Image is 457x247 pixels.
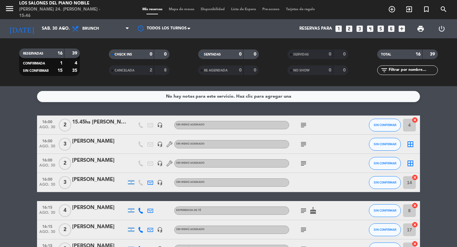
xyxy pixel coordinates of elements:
[345,25,353,33] i: looks_two
[157,161,163,166] i: headset_mic
[369,157,401,170] button: SIN CONFIRMAR
[369,119,401,131] button: SIN CONFIRMAR
[59,176,71,189] span: 3
[39,137,55,144] span: 16:00
[176,143,205,145] span: Sin menú asignado
[374,142,396,146] span: SIN CONFIRMAR
[300,121,307,129] i: subject
[440,5,447,13] i: search
[39,175,55,183] span: 16:00
[293,53,309,56] span: SERVIDAS
[166,93,291,100] div: No hay notas para este servicio. Haz clic para agregar una
[204,53,221,56] span: SENTADAS
[57,51,63,56] strong: 16
[115,53,132,56] span: CHECK INS
[430,52,436,56] strong: 39
[293,69,310,72] span: NO SHOW
[387,25,395,33] i: looks_6
[150,52,152,56] strong: 0
[72,137,126,146] div: [PERSON_NAME]
[369,223,401,236] button: SIN CONFIRMAR
[423,5,430,13] i: turned_in_not
[164,52,168,56] strong: 0
[176,209,201,212] span: EXPERIENCIA DE TÉ
[254,52,258,56] strong: 0
[416,52,421,56] strong: 16
[59,119,71,131] span: 2
[19,6,109,19] div: [PERSON_NAME] 24. [PERSON_NAME] - 15:46
[388,67,438,74] input: Filtrar por nombre...
[369,176,401,189] button: SIN CONFIRMAR
[23,62,45,65] span: CONFIRMADA
[343,68,347,72] strong: 0
[398,25,406,33] i: add_box
[39,118,55,125] span: 16:00
[39,183,55,190] span: ago. 30
[374,228,396,231] span: SIN CONFIRMAR
[60,61,63,65] strong: 1
[374,123,396,127] span: SIN CONFIRMAR
[23,52,43,55] span: RESERVADAS
[150,68,152,72] strong: 2
[176,228,205,231] span: Sin menú asignado
[5,4,14,16] button: menu
[300,160,307,167] i: subject
[299,26,332,31] span: Reservas para
[283,8,318,11] span: Tarjetas de regalo
[381,53,391,56] span: TOTAL
[300,207,307,214] i: subject
[5,22,39,36] i: [DATE]
[412,117,418,123] i: cancel
[157,122,163,128] i: headset_mic
[309,207,317,214] i: cake
[139,8,166,11] span: Mis reservas
[239,68,242,72] strong: 0
[59,138,71,151] span: 3
[300,140,307,148] i: subject
[59,223,71,236] span: 2
[157,141,163,147] i: headset_mic
[75,61,79,65] strong: 4
[300,226,307,234] i: subject
[59,25,67,33] i: arrow_drop_down
[176,123,205,126] span: Sin menú asignado
[329,68,331,72] strong: 0
[72,68,79,73] strong: 35
[412,221,418,228] i: cancel
[164,68,168,72] strong: 8
[380,66,388,74] i: filter_list
[407,160,414,167] i: border_all
[254,68,258,72] strong: 0
[72,204,126,212] div: [PERSON_NAME]
[198,8,228,11] span: Disponibilidad
[204,69,228,72] span: RE AGENDADA
[377,25,385,33] i: looks_5
[5,4,14,13] i: menu
[412,174,418,181] i: cancel
[72,51,79,56] strong: 39
[329,52,331,56] strong: 0
[176,181,205,183] span: Sin menú asignado
[39,203,55,211] span: 16:15
[417,25,424,33] span: print
[438,25,446,33] i: power_settings_new
[176,162,205,164] span: Sin menú asignado
[369,204,401,217] button: SIN CONFIRMAR
[356,25,364,33] i: looks_3
[412,202,418,209] i: cancel
[19,0,109,7] div: Los Salones del Piano Nobile
[39,163,55,171] span: ago. 30
[407,140,414,148] i: border_all
[39,211,55,218] span: ago. 30
[39,125,55,132] span: ago. 30
[72,223,126,231] div: [PERSON_NAME]
[366,25,374,33] i: looks_4
[39,156,55,163] span: 16:00
[72,176,126,184] div: [PERSON_NAME]
[157,227,163,233] i: headset_mic
[343,52,347,56] strong: 0
[259,8,283,11] span: Pre-acceso
[39,144,55,152] span: ago. 30
[72,118,126,126] div: 15.45hs [PERSON_NAME]
[82,26,99,31] span: Brunch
